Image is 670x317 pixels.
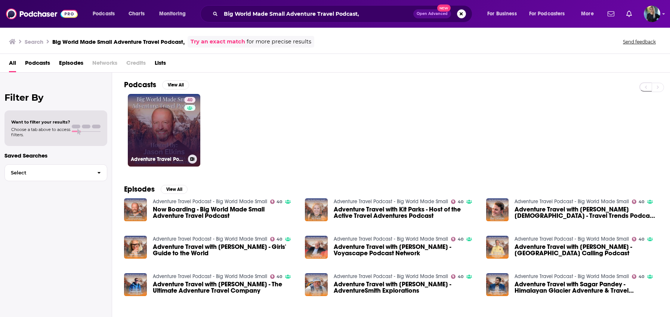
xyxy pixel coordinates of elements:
span: Want to filter your results? [11,119,70,125]
a: Adventure Travel Podcast - Big World Made Small [153,273,267,280]
a: EpisodesView All [124,185,188,194]
a: 40 [451,237,463,241]
h2: Podcasts [124,80,156,89]
a: 40 [270,237,282,241]
img: Adventure Travel with Kit Parks - Host of the Active Travel Adventures Podcast [305,198,328,221]
h3: Adventure Travel Podcast - Big World Made Small [131,156,185,162]
img: Adventure Travel with Doni Belau - Girls' Guide to the World [124,236,147,259]
button: open menu [87,8,124,20]
input: Search podcasts, credits, & more... [221,8,413,20]
a: Adventure Travel with Kit Parks - Host of the Active Travel Adventures Podcast [334,206,477,219]
span: Adventure Travel with [PERSON_NAME] - Voyascape Podcast Network [334,244,477,256]
span: 40 [639,200,644,204]
span: Select [5,170,91,175]
span: 40 [458,200,463,204]
button: Show profile menu [644,6,660,22]
a: PodcastsView All [124,80,189,89]
img: Adventure Travel with Dan Christian - Travel Trends Podcast Host [486,198,509,221]
a: Adventure Travel with Jake Field - The Ultimate Adventure Travel Company [153,281,296,294]
img: User Profile [644,6,660,22]
span: 40 [639,275,644,278]
button: open menu [482,8,526,20]
button: Send feedback [621,39,658,45]
a: 40 [184,97,195,103]
a: 40 [270,199,282,204]
span: More [581,9,594,19]
img: Adventure Travel with Todd Smith - AdventureSmith Explorations [305,273,328,296]
a: Adventure Travel Podcast - Big World Made Small [515,198,629,205]
span: 40 [277,200,282,204]
span: Networks [92,57,117,72]
a: Adventure Travel Podcast - Big World Made Small [153,198,267,205]
span: 40 [277,238,282,241]
a: All [9,57,16,72]
span: 40 [458,275,463,278]
a: 40 [632,274,644,279]
button: open menu [576,8,603,20]
a: Adventure Travel Podcast - Big World Made Small [334,236,448,242]
button: View All [161,185,188,194]
a: 40 [451,274,463,279]
a: Show notifications dropdown [605,7,617,20]
h3: Big World Made Small Adventure Travel Podcast, [52,38,185,45]
span: For Business [487,9,517,19]
a: Show notifications dropdown [623,7,635,20]
img: Adventure Travel with Jake Field - The Ultimate Adventure Travel Company [124,273,147,296]
a: Try an exact match [191,37,245,46]
span: 40 [639,238,644,241]
a: Adventure Travel Podcast - Big World Made Small [334,273,448,280]
button: Open AdvancedNew [413,9,451,18]
a: Adventure Travel Podcast - Big World Made Small [334,198,448,205]
span: Adventure Travel with [PERSON_NAME] - Girls' Guide to the World [153,244,296,256]
img: Now Boarding - Big World Made Small Adventure Travel Podcast [124,198,147,221]
a: Adventure Travel with Doni Belau - Girls' Guide to the World [153,244,296,256]
span: 40 [277,275,282,278]
span: Adventure Travel with [PERSON_NAME] - The Ultimate Adventure Travel Company [153,281,296,294]
a: 40 [451,199,463,204]
span: Credits [126,57,146,72]
a: 40Adventure Travel Podcast - Big World Made Small [128,94,200,167]
img: Adventure Travel with David Brodie - Voyascape Podcast Network [305,236,328,259]
div: Search podcasts, credits, & more... [207,5,479,22]
a: Lists [155,57,166,72]
a: 40 [632,199,644,204]
img: Podchaser - Follow, Share and Rate Podcasts [6,7,78,21]
span: Choose a tab above to access filters. [11,127,70,137]
span: Podcasts [25,57,50,72]
a: Adventure Travel Podcast - Big World Made Small [515,273,629,280]
img: Adventure Travel with Richard McColl - Colombia Calling Podcast [486,236,509,259]
h2: Filter By [4,92,107,103]
p: Saved Searches [4,152,107,159]
h2: Episodes [124,185,155,194]
a: Now Boarding - Big World Made Small Adventure Travel Podcast [153,206,296,219]
button: View All [162,80,189,89]
h3: Search [25,38,43,45]
a: Charts [124,8,149,20]
a: Adventure Travel with Sagar Pandey - Himalayan Glacier Adventure & Travel Company [515,281,658,294]
span: Podcasts [93,9,115,19]
span: 40 [187,97,192,104]
a: Episodes [59,57,83,72]
span: Adventure Travel with [PERSON_NAME] - [GEOGRAPHIC_DATA] Calling Podcast [515,244,658,256]
span: for more precise results [247,37,311,46]
span: For Podcasters [529,9,565,19]
a: 40 [270,274,282,279]
span: New [437,4,451,12]
img: Adventure Travel with Sagar Pandey - Himalayan Glacier Adventure & Travel Company [486,273,509,296]
a: 40 [632,237,644,241]
span: Open Advanced [417,12,448,16]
